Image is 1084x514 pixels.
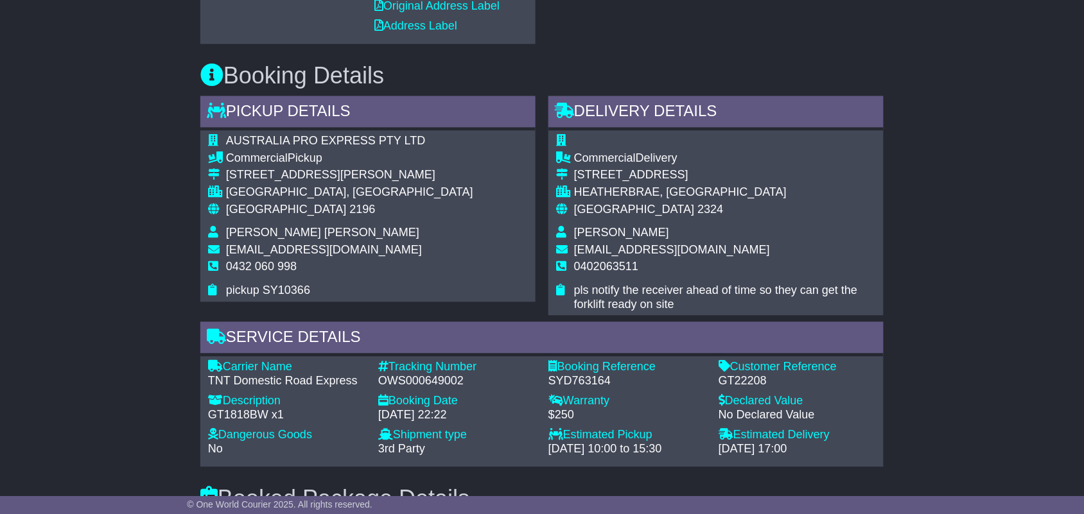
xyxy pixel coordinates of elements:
[697,203,723,216] span: 2324
[226,152,473,166] div: Pickup
[349,203,375,216] span: 2196
[719,409,876,423] div: No Declared Value
[208,429,365,443] div: Dangerous Goods
[200,322,884,357] div: Service Details
[208,361,365,375] div: Carrier Name
[574,169,876,183] div: [STREET_ADDRESS]
[719,429,876,443] div: Estimated Delivery
[574,203,694,216] span: [GEOGRAPHIC_DATA]
[548,361,706,375] div: Booking Reference
[719,375,876,389] div: GT22208
[226,186,473,200] div: [GEOGRAPHIC_DATA], [GEOGRAPHIC_DATA]
[208,409,365,423] div: GT1818BW x1
[574,227,669,239] span: [PERSON_NAME]
[548,395,706,409] div: Warranty
[374,20,457,33] a: Address Label
[378,409,536,423] div: [DATE] 22:22
[574,261,638,273] span: 0402063511
[200,96,536,131] div: Pickup Details
[208,443,223,456] span: No
[226,135,425,148] span: AUSTRALIA PRO EXPRESS PTY LTD
[208,395,365,409] div: Description
[378,361,536,375] div: Tracking Number
[378,429,536,443] div: Shipment type
[574,186,876,200] div: HEATHERBRAE, [GEOGRAPHIC_DATA]
[574,152,636,165] span: Commercial
[719,443,876,457] div: [DATE] 17:00
[548,375,706,389] div: SYD763164
[378,375,536,389] div: OWS000649002
[226,284,310,297] span: pickup SY10366
[548,96,884,131] div: Delivery Details
[208,375,365,389] div: TNT Domestic Road Express
[200,64,884,89] h3: Booking Details
[548,409,706,423] div: $250
[574,152,876,166] div: Delivery
[226,244,422,257] span: [EMAIL_ADDRESS][DOMAIN_NAME]
[548,429,706,443] div: Estimated Pickup
[378,443,425,456] span: 3rd Party
[719,361,876,375] div: Customer Reference
[226,152,288,165] span: Commercial
[200,486,884,512] h3: Booked Package Details
[719,395,876,409] div: Declared Value
[574,284,857,311] span: pls notify the receiver ahead of time so they can get the forklift ready on site
[378,395,536,409] div: Booking Date
[226,227,419,239] span: [PERSON_NAME] [PERSON_NAME]
[226,203,346,216] span: [GEOGRAPHIC_DATA]
[574,244,770,257] span: [EMAIL_ADDRESS][DOMAIN_NAME]
[548,443,706,457] div: [DATE] 10:00 to 15:30
[187,499,372,510] span: © One World Courier 2025. All rights reserved.
[226,261,297,273] span: 0432 060 998
[226,169,473,183] div: [STREET_ADDRESS][PERSON_NAME]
